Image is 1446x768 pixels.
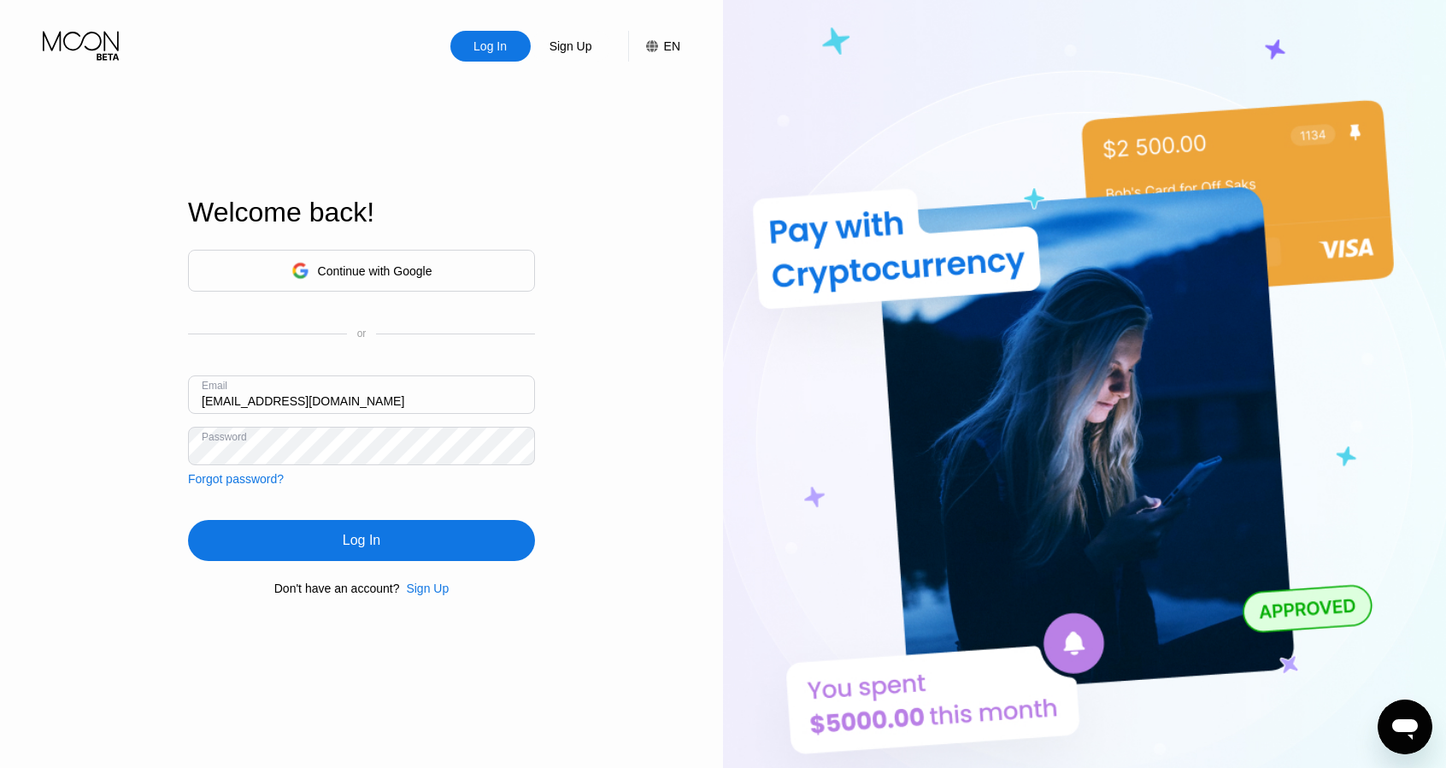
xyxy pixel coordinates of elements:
[472,38,508,55] div: Log In
[548,38,594,55] div: Sign Up
[188,472,284,486] div: Forgot password?
[188,197,535,228] div: Welcome back!
[343,532,380,549] div: Log In
[664,39,680,53] div: EN
[202,380,227,392] div: Email
[188,250,535,292] div: Continue with Google
[399,582,449,595] div: Sign Up
[274,582,400,595] div: Don't have an account?
[450,31,531,62] div: Log In
[318,264,432,278] div: Continue with Google
[628,31,680,62] div: EN
[1378,700,1432,754] iframe: Кнопка запуска окна обмена сообщениями
[531,31,611,62] div: Sign Up
[202,431,247,443] div: Password
[406,582,449,595] div: Sign Up
[357,328,367,340] div: or
[188,520,535,561] div: Log In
